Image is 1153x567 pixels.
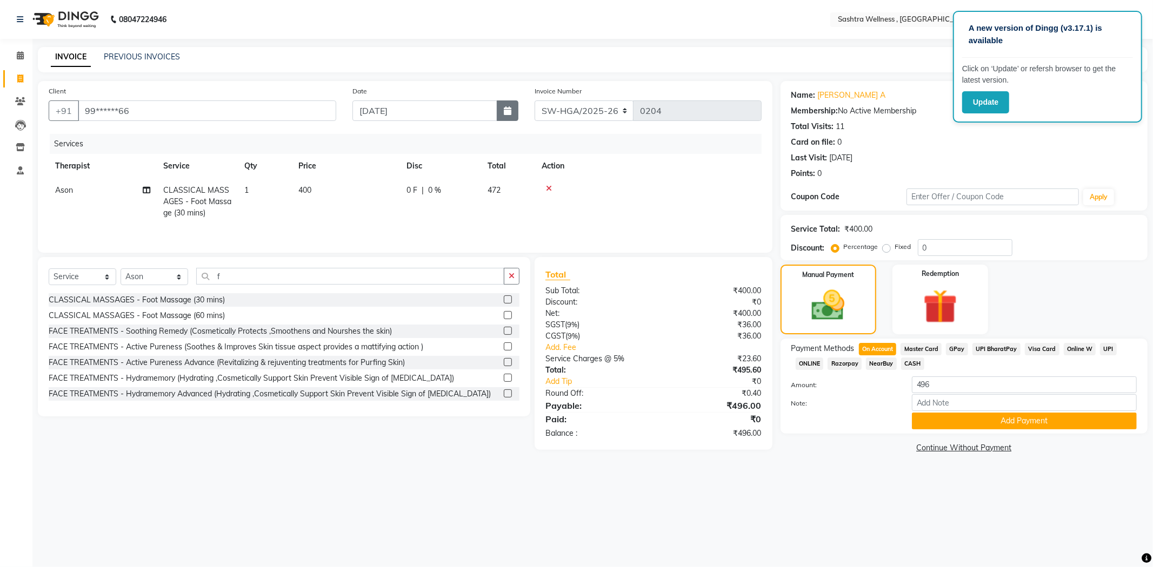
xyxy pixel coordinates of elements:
[845,224,873,235] div: ₹400.00
[791,90,816,101] div: Name:
[537,399,654,412] div: Payable:
[352,86,367,96] label: Date
[783,442,1145,454] a: Continue Without Payment
[907,188,1079,205] input: Enter Offer / Coupon Code
[545,331,565,341] span: CGST
[537,388,654,399] div: Round Off:
[537,285,654,296] div: Sub Total:
[244,185,249,195] span: 1
[537,376,673,387] a: Add Tip
[537,330,654,342] div: ( )
[654,428,770,439] div: ₹496.00
[844,242,878,252] label: Percentage
[196,268,504,285] input: Search or Scan
[802,270,854,280] label: Manual Payment
[972,343,1021,355] span: UPI BharatPay
[962,91,1009,113] button: Update
[238,154,292,178] th: Qty
[49,357,405,368] div: FACE TREATMENTS - Active Pureness Advance (Revitalizing & rejuventing treatments for Purfing Skin)
[49,294,225,306] div: CLASSICAL MASSAGES - Foot Massage (30 mins)
[400,154,481,178] th: Disc
[791,224,841,235] div: Service Total:
[818,90,886,101] a: [PERSON_NAME] A
[104,52,180,62] a: PREVIOUS INVOICES
[1100,343,1117,355] span: UPI
[783,399,904,408] label: Note:
[791,137,836,148] div: Card on file:
[946,343,968,355] span: GPay
[866,357,897,370] span: NearBuy
[654,308,770,319] div: ₹400.00
[895,242,911,252] label: Fixed
[1083,189,1114,205] button: Apply
[28,4,102,35] img: logo
[49,388,491,400] div: FACE TREATMENTS - Hydramemory Advanced (Hydrating ,Cosmetically Support Skin Prevent Visible Sign...
[535,154,762,178] th: Action
[488,185,501,195] span: 472
[568,332,578,340] span: 9%
[537,364,654,376] div: Total:
[537,342,770,353] a: Add. Fee
[654,413,770,426] div: ₹0
[537,353,654,364] div: Service Charges @ 5%
[791,191,907,202] div: Coupon Code
[912,394,1137,411] input: Add Note
[292,154,400,178] th: Price
[654,399,770,412] div: ₹496.00
[537,428,654,439] div: Balance :
[673,376,770,387] div: ₹0
[1064,343,1096,355] span: Online W
[78,100,336,121] input: Search by Name/Mobile/Email/Code
[537,319,654,330] div: ( )
[157,154,238,178] th: Service
[791,343,855,354] span: Payment Methods
[481,154,535,178] th: Total
[654,319,770,330] div: ₹36.00
[49,86,66,96] label: Client
[50,134,770,154] div: Services
[567,320,577,329] span: 9%
[828,357,862,370] span: Razorpay
[537,308,654,319] div: Net:
[912,376,1137,393] input: Amount
[654,353,770,364] div: ₹23.60
[922,269,959,279] label: Redemption
[796,357,824,370] span: ONLINE
[901,343,942,355] span: Master Card
[912,413,1137,429] button: Add Payment
[830,152,853,164] div: [DATE]
[791,105,1137,117] div: No Active Membership
[818,168,822,179] div: 0
[859,343,897,355] span: On Account
[901,357,924,370] span: CASH
[422,185,424,196] span: |
[1025,343,1059,355] span: Visa Card
[537,413,654,426] div: Paid:
[783,380,904,390] label: Amount:
[51,48,91,67] a: INVOICE
[791,168,816,179] div: Points:
[428,185,441,196] span: 0 %
[49,154,157,178] th: Therapist
[654,330,770,342] div: ₹36.00
[791,242,825,254] div: Discount:
[163,185,231,218] span: CLASSICAL MASSAGES - Foot Massage (30 mins)
[298,185,311,195] span: 400
[791,121,834,132] div: Total Visits:
[654,388,770,399] div: ₹0.40
[545,269,570,280] span: Total
[969,22,1127,46] p: A new version of Dingg (v3.17.1) is available
[49,341,423,353] div: FACE TREATMENTS - Active Pureness (Soothes & Improves Skin tissue aspect provides a mattifying ac...
[49,310,225,321] div: CLASSICAL MASSAGES - Foot Massage (60 mins)
[801,286,855,325] img: _cash.svg
[119,4,166,35] b: 08047224946
[535,86,582,96] label: Invoice Number
[836,121,845,132] div: 11
[838,137,842,148] div: 0
[49,326,392,337] div: FACE TREATMENTS - Soothing Remedy (Cosmetically Protects ,Smoothens and Nourshes the skin)
[55,185,73,195] span: Ason
[654,296,770,308] div: ₹0
[654,285,770,296] div: ₹400.00
[49,373,454,384] div: FACE TREATMENTS - Hydramemory (Hydrating ,Cosmetically Support Skin Prevent Visible Sign of [MEDI...
[791,152,828,164] div: Last Visit:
